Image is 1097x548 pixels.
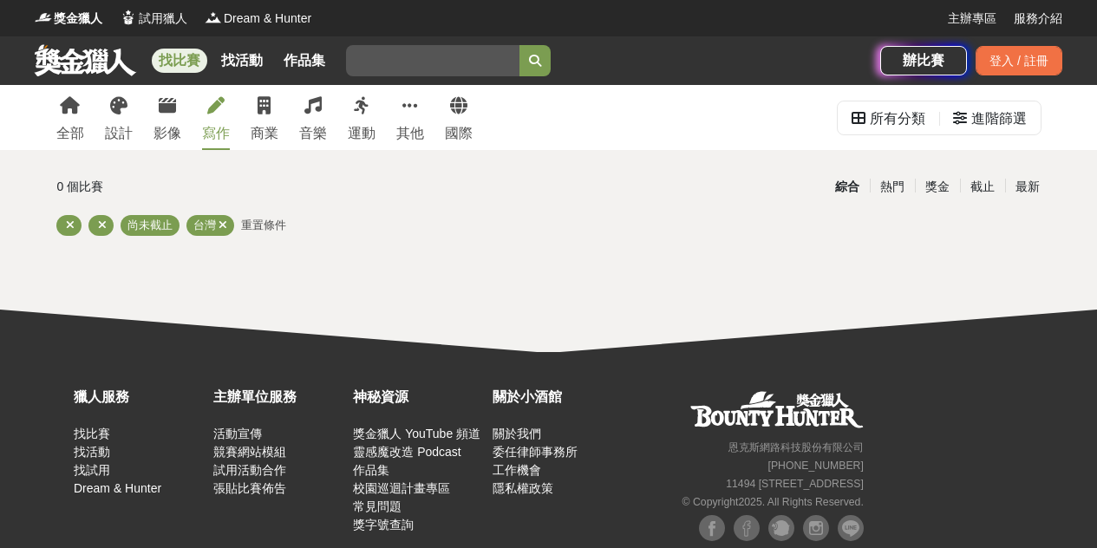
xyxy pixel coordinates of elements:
div: 綜合 [825,172,870,202]
img: LINE [838,515,864,541]
img: Instagram [803,515,829,541]
a: 試用活動合作 [213,463,286,477]
span: 尚未截止 [127,219,173,232]
a: 找試用 [74,463,110,477]
div: 0 個比賽 [57,172,384,202]
a: 作品集 [353,463,389,477]
img: Logo [205,9,222,26]
img: Logo [120,9,137,26]
img: Facebook [699,515,725,541]
div: 主辦單位服務 [213,387,344,408]
a: 張貼比賽佈告 [213,481,286,495]
a: 獎字號查詢 [353,518,414,532]
a: 活動宣傳 [213,427,262,440]
div: 商業 [251,123,278,144]
a: 校園巡迴計畫專區 [353,481,450,495]
div: 影像 [153,123,181,144]
a: 主辦專區 [948,10,996,28]
span: 重置條件 [241,219,286,232]
span: Dream & Hunter [224,10,311,28]
a: 寫作 [202,85,230,150]
div: 截止 [960,172,1005,202]
a: 獎金獵人 YouTube 頻道 [353,427,480,440]
a: 找比賽 [152,49,207,73]
div: 其他 [396,123,424,144]
a: 工作機會 [493,463,541,477]
a: 運動 [348,85,375,150]
small: [PHONE_NUMBER] [768,460,864,472]
a: Logo獎金獵人 [35,10,102,28]
small: 恩克斯網路科技股份有限公司 [728,441,864,453]
div: 獎金 [915,172,960,202]
a: 競賽網站模組 [213,445,286,459]
span: 台灣 [193,219,216,232]
a: 關於我們 [493,427,541,440]
a: 辦比賽 [880,46,967,75]
a: 音樂 [299,85,327,150]
a: 找活動 [74,445,110,459]
div: 熱門 [870,172,915,202]
div: 全部 [56,123,84,144]
div: 神秘資源 [353,387,484,408]
a: 作品集 [277,49,332,73]
a: 設計 [105,85,133,150]
div: 進階篩選 [971,101,1027,136]
a: 其他 [396,85,424,150]
div: 所有分類 [870,101,925,136]
a: 全部 [56,85,84,150]
a: Logo試用獵人 [120,10,187,28]
a: 隱私權政策 [493,481,553,495]
div: 國際 [445,123,473,144]
span: 獎金獵人 [54,10,102,28]
div: 運動 [348,123,375,144]
div: 關於小酒館 [493,387,624,408]
img: Plurk [768,515,794,541]
a: 商業 [251,85,278,150]
img: Facebook [734,515,760,541]
div: 最新 [1005,172,1050,202]
a: 找比賽 [74,427,110,440]
a: LogoDream & Hunter [205,10,311,28]
div: 登入 / 註冊 [976,46,1062,75]
div: 寫作 [202,123,230,144]
a: 找活動 [214,49,270,73]
a: 影像 [153,85,181,150]
div: 音樂 [299,123,327,144]
a: Dream & Hunter [74,481,161,495]
a: 服務介紹 [1014,10,1062,28]
img: Logo [35,9,52,26]
span: 試用獵人 [139,10,187,28]
div: 獵人服務 [74,387,205,408]
a: 國際 [445,85,473,150]
div: 設計 [105,123,133,144]
a: 靈感魔改造 Podcast [353,445,460,459]
small: © Copyright 2025 . All Rights Reserved. [682,496,864,508]
small: 11494 [STREET_ADDRESS] [726,478,864,490]
a: 委任律師事務所 [493,445,578,459]
a: 常見問題 [353,499,402,513]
